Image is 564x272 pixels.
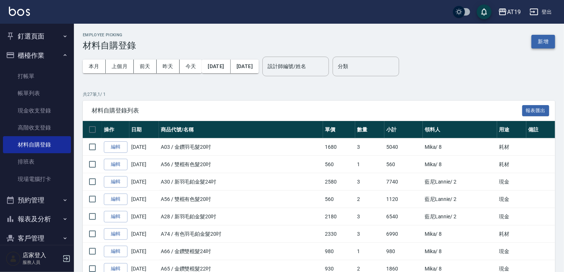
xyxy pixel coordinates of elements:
[129,138,159,156] td: [DATE]
[423,121,497,138] th: 領料人
[355,138,384,156] td: 3
[384,156,423,173] td: 560
[423,138,497,156] td: Mika / 8
[497,156,526,173] td: 耗材
[323,121,355,138] th: 單價
[104,176,128,188] a: 編輯
[23,259,60,266] p: 服務人員
[3,68,71,85] a: 打帳單
[106,60,134,73] button: 上個月
[6,251,21,266] img: Person
[129,156,159,173] td: [DATE]
[3,119,71,136] a: 高階收支登錄
[3,46,71,65] button: 櫃檯作業
[3,229,71,248] button: 客戶管理
[355,121,384,138] th: 數量
[104,141,128,153] a: 編輯
[323,243,355,260] td: 980
[527,5,555,19] button: 登出
[180,60,202,73] button: 今天
[355,243,384,260] td: 1
[23,252,60,259] h5: 店家登入
[355,191,384,208] td: 2
[477,4,492,19] button: save
[423,225,497,243] td: Mika / 8
[384,243,423,260] td: 980
[384,225,423,243] td: 6990
[159,208,323,225] td: A28 / 新羽毛鉑金髮20吋
[526,121,555,138] th: 備註
[3,191,71,210] button: 預約管理
[497,243,526,260] td: 現金
[159,138,323,156] td: A03 / 金鑽羽毛髮20吋
[423,243,497,260] td: Mika / 8
[129,208,159,225] td: [DATE]
[323,173,355,191] td: 2580
[134,60,157,73] button: 前天
[159,191,323,208] td: A56 / 雙棍有色髮20吋
[129,191,159,208] td: [DATE]
[157,60,180,73] button: 昨天
[531,38,555,45] a: 新增
[497,191,526,208] td: 現金
[83,60,106,73] button: 本月
[323,156,355,173] td: 560
[129,225,159,243] td: [DATE]
[202,60,230,73] button: [DATE]
[507,7,521,17] div: AT19
[384,191,423,208] td: 1120
[104,211,128,222] a: 編輯
[323,138,355,156] td: 1680
[3,209,71,229] button: 報表及分析
[92,107,522,114] span: 材料自購登錄列表
[159,156,323,173] td: A56 / 雙棍有色髮20吋
[159,225,323,243] td: A74 / 有色羽毛鉑金髮20吋
[129,121,159,138] th: 日期
[323,225,355,243] td: 2330
[531,35,555,48] button: 新增
[104,194,128,205] a: 編輯
[355,173,384,191] td: 3
[423,173,497,191] td: 藍尼Lannie / 2
[159,243,323,260] td: A66 / 金鑽雙棍髮24吋
[129,243,159,260] td: [DATE]
[384,208,423,225] td: 6540
[423,156,497,173] td: Mika / 8
[384,173,423,191] td: 7740
[83,40,136,51] h3: 材料自購登錄
[102,121,129,138] th: 操作
[104,159,128,170] a: 編輯
[384,138,423,156] td: 5040
[522,105,550,117] button: 報表匯出
[83,33,136,37] h2: Employee Picking
[423,191,497,208] td: 藍尼Lannie / 2
[323,191,355,208] td: 560
[3,171,71,188] a: 現場電腦打卡
[497,208,526,225] td: 現金
[355,156,384,173] td: 1
[159,173,323,191] td: A30 / 新羽毛鉑金髮24吋
[355,225,384,243] td: 3
[495,4,524,20] button: AT19
[3,85,71,102] a: 帳單列表
[159,121,323,138] th: 商品代號/名稱
[384,121,423,138] th: 小計
[522,107,550,114] a: 報表匯出
[129,173,159,191] td: [DATE]
[104,228,128,240] a: 編輯
[231,60,259,73] button: [DATE]
[497,173,526,191] td: 現金
[497,121,526,138] th: 用途
[9,7,30,16] img: Logo
[3,27,71,46] button: 釘選頁面
[355,208,384,225] td: 3
[3,102,71,119] a: 現金收支登錄
[3,153,71,170] a: 排班表
[423,208,497,225] td: 藍尼Lannie / 2
[104,246,128,257] a: 編輯
[497,138,526,156] td: 耗材
[3,136,71,153] a: 材料自購登錄
[323,208,355,225] td: 2180
[83,91,555,98] p: 共 27 筆, 1 / 1
[497,225,526,243] td: 耗材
